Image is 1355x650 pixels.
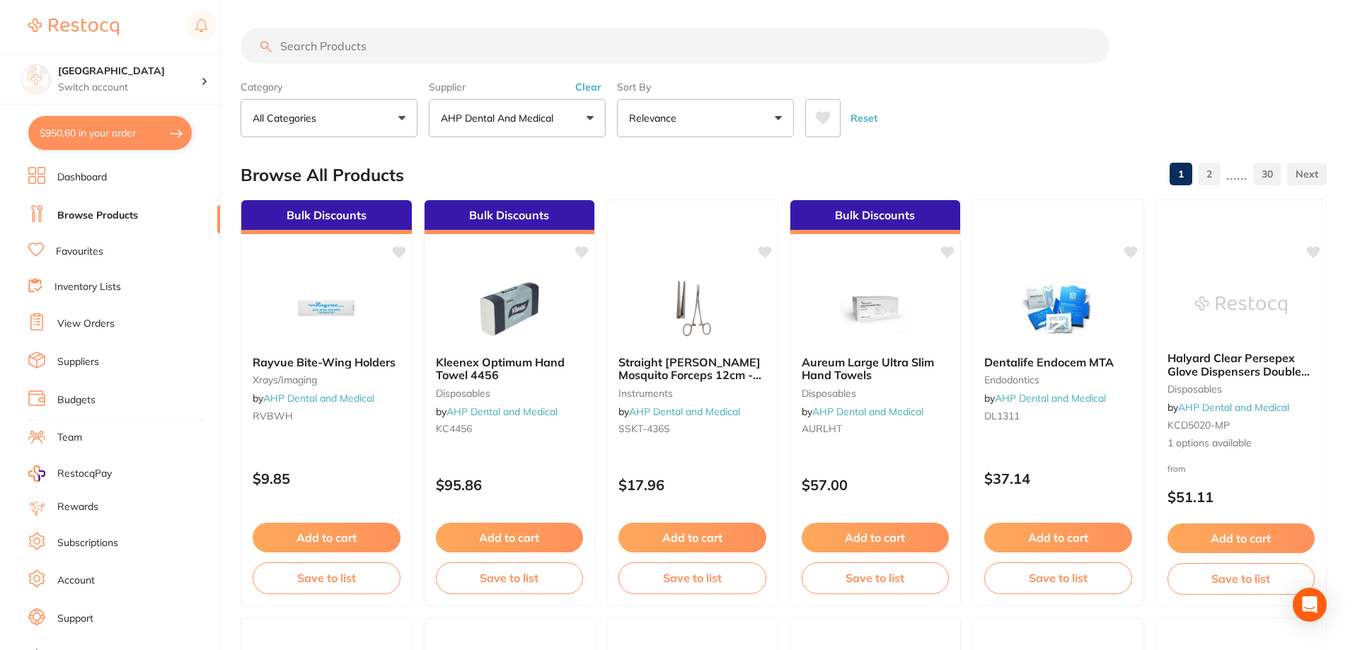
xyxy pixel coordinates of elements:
a: View Orders [57,317,115,331]
img: Kleenex Optimum Hand Towel 4456 [463,274,555,344]
small: disposables [802,388,950,399]
span: by [253,392,374,405]
button: Add to cart [984,523,1132,552]
img: Straight Halstead Mosquito Forceps 12cm - SSKT436S [646,274,738,344]
p: AHP Dental and Medical [441,111,559,125]
a: AHP Dental and Medical [629,405,740,418]
button: Reset [846,99,882,137]
div: Bulk Discounts [790,200,961,234]
p: $9.85 [253,470,400,487]
a: Rewards [57,500,98,514]
img: Dentalife Endocem MTA [1012,274,1104,344]
a: Budgets [57,393,96,407]
b: Kleenex Optimum Hand Towel 4456 [436,356,584,382]
small: xrays/imaging [253,374,400,385]
small: instruments [618,388,766,399]
a: Favourites [56,245,103,259]
a: Restocq Logo [28,11,119,43]
span: KCD5020-MP [1167,419,1230,431]
a: 1 [1170,160,1192,188]
small: disposables [436,388,584,399]
a: Dashboard [57,170,107,185]
button: Save to list [802,562,950,593]
a: Support [57,612,93,626]
a: AHP Dental and Medical [263,392,374,405]
a: Subscriptions [57,536,118,550]
a: RestocqPay [28,465,112,482]
button: Save to list [984,562,1132,593]
a: AHP Dental and Medical [812,405,923,418]
button: Add to cart [1167,523,1315,553]
button: All Categories [241,99,417,137]
p: ...... [1226,166,1247,182]
img: Katoomba Dental Centre [22,65,50,93]
div: Bulk Discounts [241,200,412,234]
a: AHP Dental and Medical [995,392,1106,405]
b: Straight Halstead Mosquito Forceps 12cm - SSKT436S [618,356,766,382]
span: AURLHT [802,422,842,435]
p: All Categories [253,111,322,125]
p: $57.00 [802,477,950,493]
span: DL1311 [984,410,1020,422]
img: Halyard Clear Persepex Glove Dispensers Double Tier [1195,269,1287,340]
span: KC4456 [436,422,472,435]
img: RestocqPay [28,465,45,482]
a: Inventory Lists [54,280,121,294]
span: Aureum Large Ultra Slim Hand Towels [802,355,934,382]
label: Supplier [429,81,606,93]
small: disposables [1167,383,1315,395]
p: Switch account [58,81,201,95]
p: $51.11 [1167,489,1315,505]
b: Rayvue Bite-Wing Holders [253,356,400,368]
span: by [618,405,740,418]
span: Kleenex Optimum Hand Towel 4456 [436,355,565,382]
a: 2 [1198,160,1221,188]
span: Halyard Clear Persepex Glove Dispensers Double Tier [1167,351,1310,391]
p: $17.96 [618,477,766,493]
b: Aureum Large Ultra Slim Hand Towels [802,356,950,382]
span: by [436,405,558,418]
button: Save to list [618,562,766,593]
b: Dentalife Endocem MTA [984,356,1132,368]
a: AHP Dental and Medical [1178,401,1289,414]
button: Add to cart [436,523,584,552]
a: Browse Products [57,209,138,223]
a: AHP Dental and Medical [446,405,558,418]
a: Account [57,574,95,588]
span: Dentalife Endocem MTA [984,355,1114,369]
a: 30 [1253,160,1281,188]
input: Search Products [241,28,1109,64]
button: Save to list [253,562,400,593]
span: Rayvue Bite-Wing Holders [253,355,396,369]
label: Category [241,81,417,93]
button: AHP Dental and Medical [429,99,606,137]
span: by [984,392,1106,405]
p: $37.14 [984,470,1132,487]
h4: Katoomba Dental Centre [58,64,201,79]
button: Relevance [617,99,794,137]
b: Halyard Clear Persepex Glove Dispensers Double Tier [1167,352,1315,378]
button: Clear [571,81,606,93]
button: $950.60 in your order [28,116,192,150]
button: Save to list [436,562,584,593]
span: RestocqPay [57,467,112,481]
label: Sort By [617,81,794,93]
span: SSKT-436S [618,422,670,435]
button: Add to cart [618,523,766,552]
img: Restocq Logo [28,18,119,35]
div: Bulk Discounts [425,200,595,234]
img: Rayvue Bite-Wing Holders [280,274,372,344]
span: by [802,405,923,418]
p: Relevance [629,111,682,125]
button: Save to list [1167,563,1315,594]
span: 1 options available [1167,436,1315,451]
p: $95.86 [436,477,584,493]
div: Open Intercom Messenger [1293,588,1327,622]
small: endodontics [984,374,1132,385]
span: by [1167,401,1289,414]
button: Add to cart [802,523,950,552]
h2: Browse All Products [241,166,404,185]
a: Team [57,431,82,445]
span: from [1167,463,1186,474]
span: RVBWH [253,410,293,422]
